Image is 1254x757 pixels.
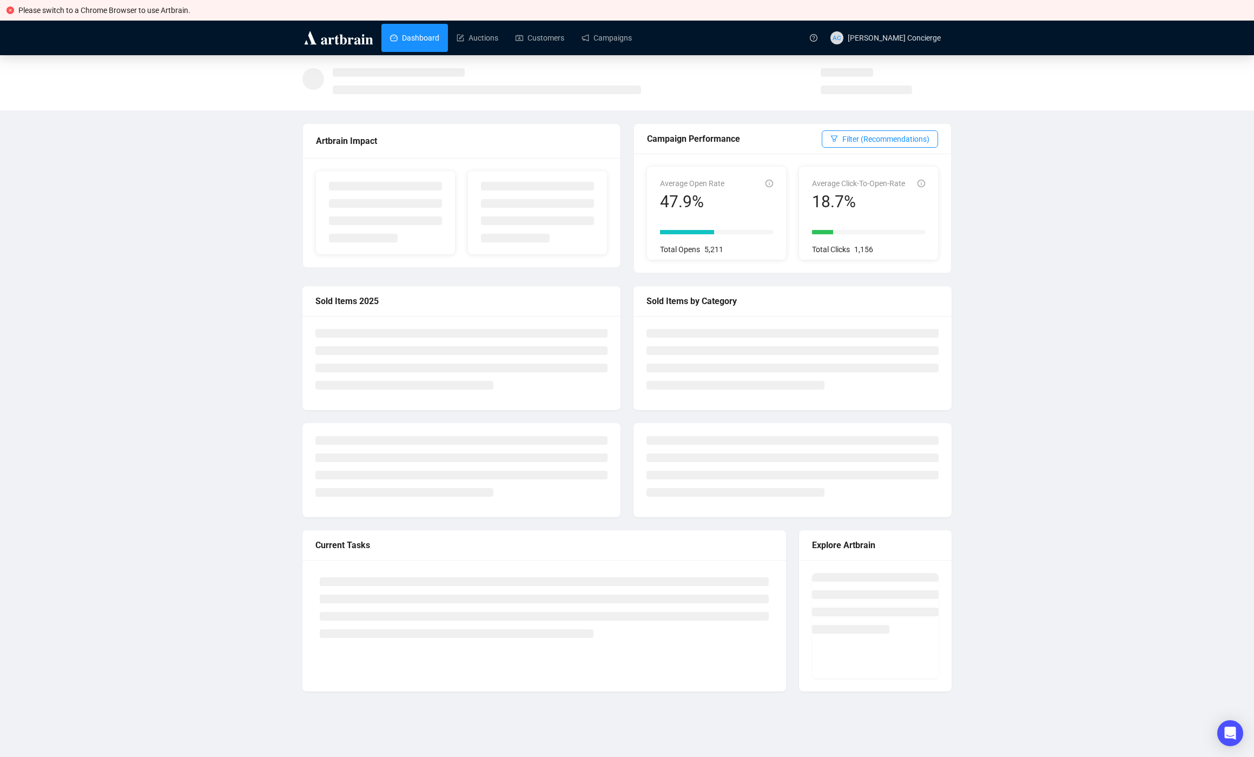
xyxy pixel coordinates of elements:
span: info-circle [918,180,925,187]
a: Customers [516,24,564,52]
div: Explore Artbrain [812,538,939,552]
div: Open Intercom Messenger [1217,720,1243,746]
span: 5,211 [704,245,723,254]
div: Artbrain Impact [316,134,607,148]
img: logo [302,29,375,47]
div: Campaign Performance [647,132,822,146]
div: Sold Items by Category [646,294,939,308]
a: Dashboard [390,24,439,52]
span: 1,156 [854,245,873,254]
div: Sold Items 2025 [315,294,608,308]
span: info-circle [765,180,773,187]
span: filter [830,135,838,142]
span: close-circle [6,6,14,14]
span: Average Open Rate [660,179,724,188]
div: 18.7% [812,192,905,212]
span: Total Clicks [812,245,850,254]
span: [PERSON_NAME] Concierge [848,34,941,42]
div: Please switch to a Chrome Browser to use Artbrain. [18,4,1248,16]
a: Campaigns [582,24,632,52]
div: Current Tasks [315,538,773,552]
span: AC [833,32,841,43]
a: question-circle [803,21,824,55]
span: question-circle [810,34,817,42]
span: Average Click-To-Open-Rate [812,179,905,188]
span: Filter (Recommendations) [842,133,929,145]
span: Total Opens [660,245,700,254]
button: Filter (Recommendations) [822,130,938,148]
a: Auctions [457,24,498,52]
div: 47.9% [660,192,724,212]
